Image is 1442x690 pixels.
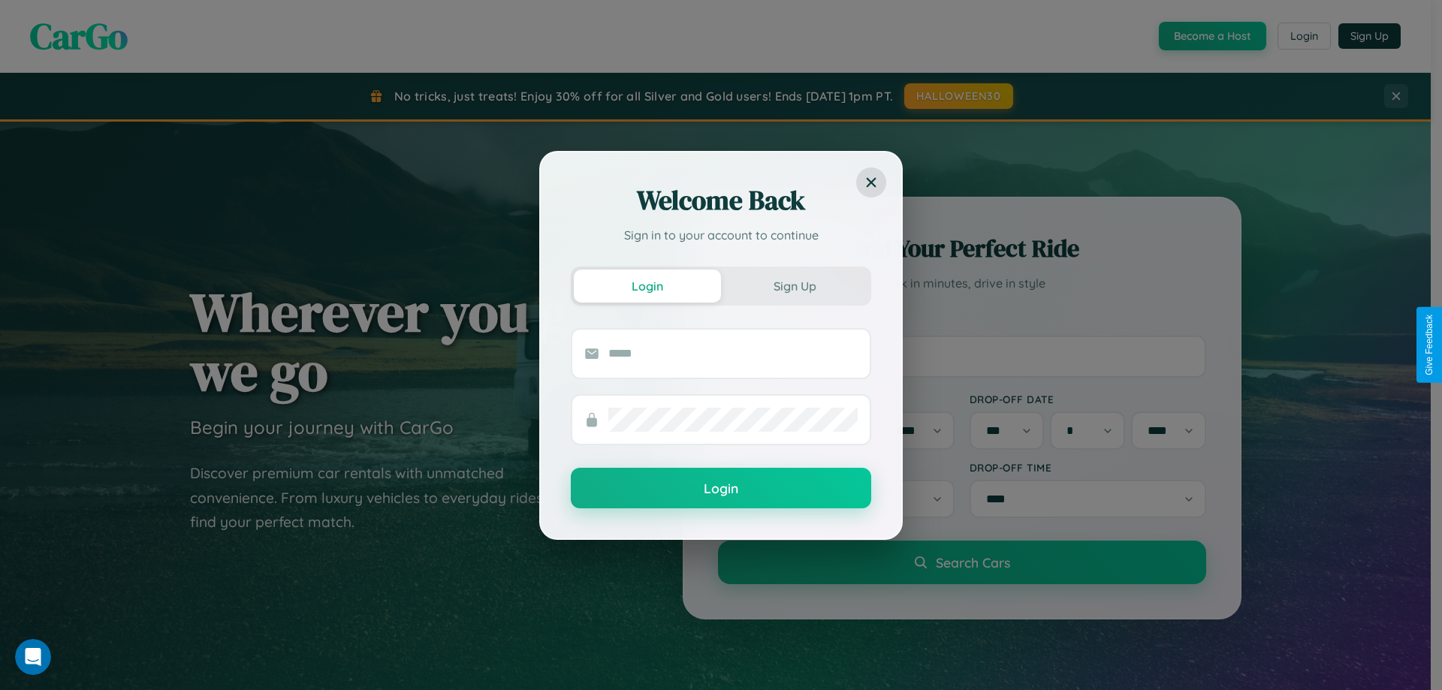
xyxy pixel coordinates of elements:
[571,226,871,244] p: Sign in to your account to continue
[571,468,871,508] button: Login
[571,182,871,218] h2: Welcome Back
[15,639,51,675] iframe: Intercom live chat
[721,270,868,303] button: Sign Up
[1424,315,1434,375] div: Give Feedback
[574,270,721,303] button: Login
